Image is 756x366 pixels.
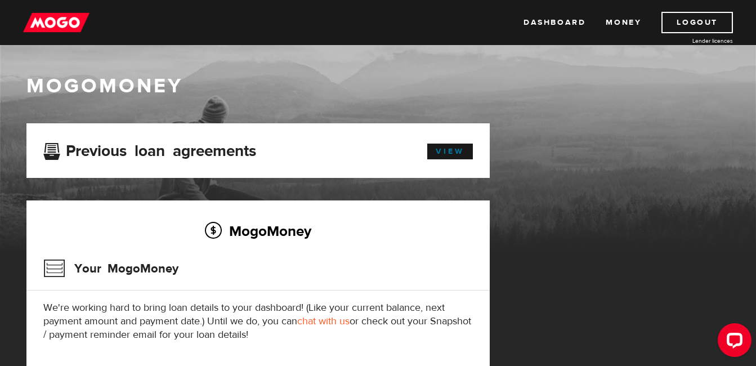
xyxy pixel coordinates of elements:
[23,12,90,33] img: mogo_logo-11ee424be714fa7cbb0f0f49df9e16ec.png
[26,74,730,98] h1: MogoMoney
[606,12,641,33] a: Money
[648,37,733,45] a: Lender licences
[43,254,178,283] h3: Your MogoMoney
[661,12,733,33] a: Logout
[43,142,256,157] h3: Previous loan agreements
[524,12,585,33] a: Dashboard
[43,219,473,243] h2: MogoMoney
[709,319,756,366] iframe: LiveChat chat widget
[43,301,473,342] p: We're working hard to bring loan details to your dashboard! (Like your current balance, next paym...
[427,144,473,159] a: View
[297,315,350,328] a: chat with us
